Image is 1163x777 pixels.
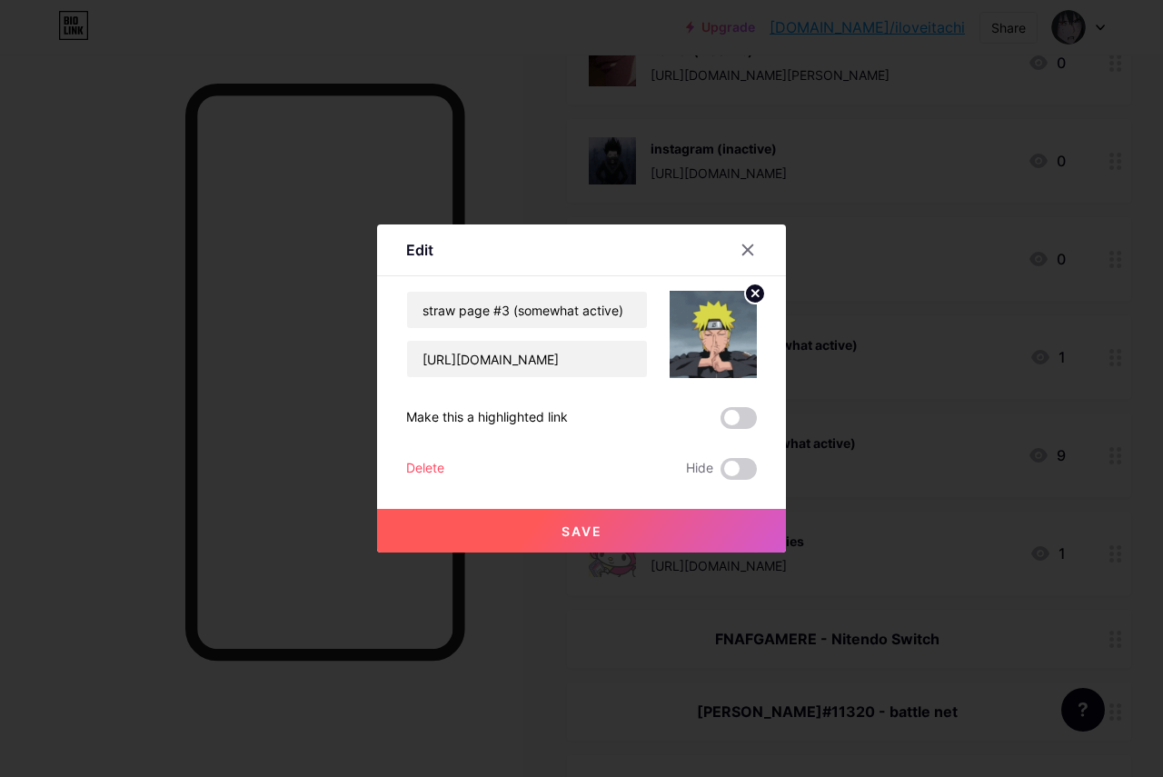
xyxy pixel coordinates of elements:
[407,292,647,328] input: Title
[406,458,444,480] div: Delete
[407,341,647,377] input: URL
[406,407,568,429] div: Make this a highlighted link
[406,239,433,261] div: Edit
[377,509,786,553] button: Save
[562,523,602,539] span: Save
[670,291,757,378] img: link_thumbnail
[686,458,713,480] span: Hide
